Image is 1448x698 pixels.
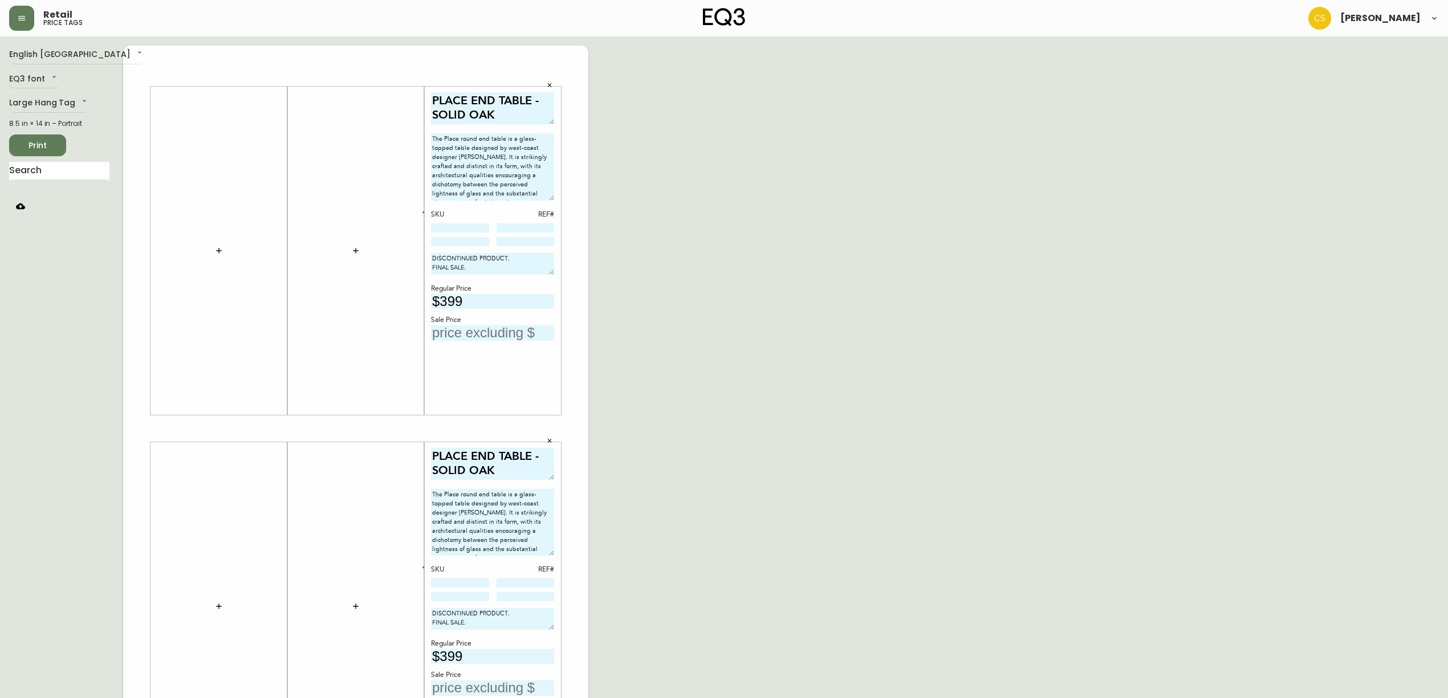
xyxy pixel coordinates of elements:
[9,94,89,113] div: Large Hang Tag
[497,565,555,575] div: REF#
[9,46,144,64] div: English [GEOGRAPHIC_DATA]
[18,138,57,153] span: Print
[431,210,489,220] div: SKU
[431,294,554,309] input: price excluding $
[9,134,66,156] button: Print
[431,649,554,664] input: price excluding $
[431,670,554,680] div: Sale Price
[431,284,554,294] div: Regular Price
[431,565,489,575] div: SKU
[43,10,72,19] span: Retail
[497,210,555,220] div: REF#
[703,8,745,26] img: logo
[431,489,554,556] textarea: The Place round end table is a glass-topped table designed by west-coast designer [PERSON_NAME]. ...
[43,19,83,26] h5: price tags
[1340,14,1421,23] span: [PERSON_NAME]
[431,325,554,341] input: price excluding $
[1308,7,1331,30] img: 996bfd46d64b78802a67b62ffe4c27a2
[431,608,554,630] textarea: DISCONTINUED PRODUCT. FINAL SALE.
[431,133,554,201] textarea: The Place round end table is a glass-topped table designed by west-coast designer [PERSON_NAME]. ...
[431,680,554,696] input: price excluding $
[9,119,109,129] div: 8.5 in × 14 in – Portrait
[9,162,109,180] input: Search
[431,448,554,480] textarea: PLACE END TABLE - SOLID OAK
[431,639,554,649] div: Regular Price
[431,315,554,325] div: Sale Price
[9,70,59,89] div: EQ3 font
[431,92,554,124] textarea: PLACE END TABLE - SOLID OAK
[431,253,554,275] textarea: DISCONTINUED PRODUCT. FINAL SALE.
